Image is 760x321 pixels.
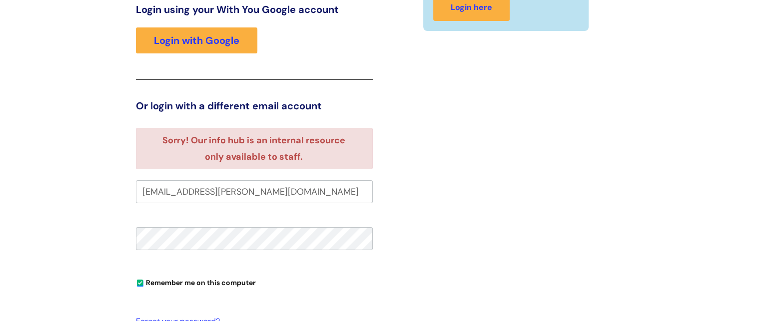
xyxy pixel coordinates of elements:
[136,180,373,203] input: Your e-mail address
[136,274,373,290] div: You can uncheck this option if you're logging in from a shared device
[137,280,143,287] input: Remember me on this computer
[136,100,373,112] h3: Or login with a different email account
[153,132,355,165] li: Sorry! Our info hub is an internal resource only available to staff.
[136,3,373,15] h3: Login using your With You Google account
[136,27,257,53] a: Login with Google
[136,276,256,287] label: Remember me on this computer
